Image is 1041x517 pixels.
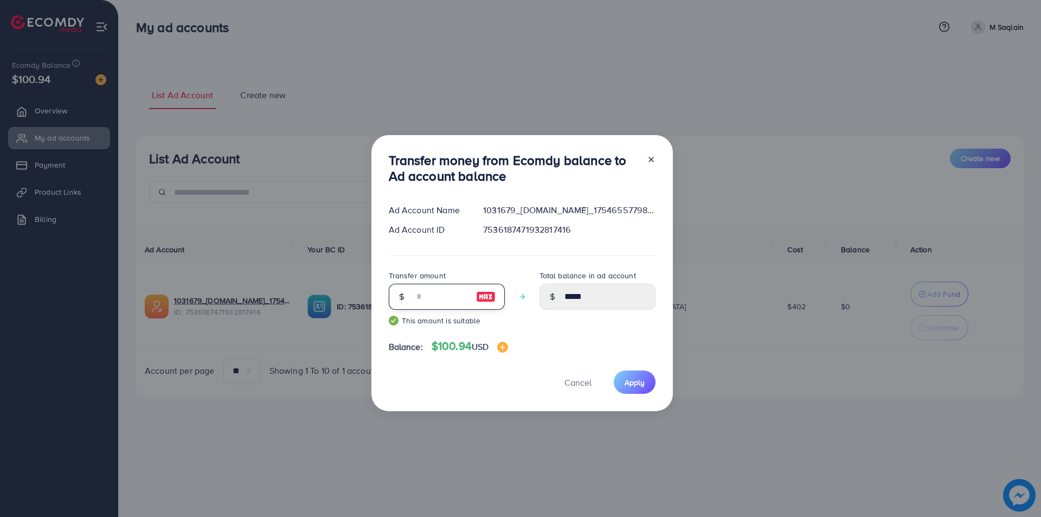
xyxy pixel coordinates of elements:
[380,204,475,216] div: Ad Account Name
[380,224,475,236] div: Ad Account ID
[389,315,505,326] small: This amount is suitable
[389,270,446,281] label: Transfer amount
[539,270,636,281] label: Total balance in ad account
[389,152,638,184] h3: Transfer money from Ecomdy balance to Ad account balance
[389,341,423,353] span: Balance:
[474,224,664,236] div: 7536187471932817416
[474,204,664,216] div: 1031679_[DOMAIN_NAME]_1754655779887
[497,342,508,353] img: image
[472,341,489,353] span: USD
[389,316,399,325] img: guide
[551,371,605,394] button: Cancel
[614,371,656,394] button: Apply
[432,340,509,353] h4: $100.94
[625,377,645,388] span: Apply
[564,376,592,388] span: Cancel
[476,290,496,303] img: image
